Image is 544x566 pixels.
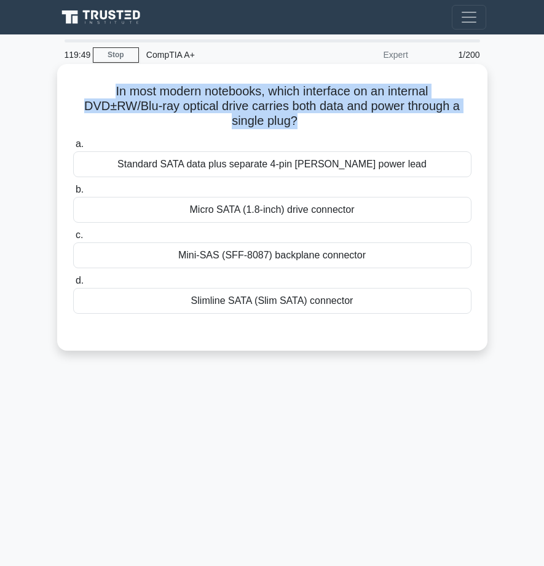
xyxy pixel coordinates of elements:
[76,184,84,194] span: b.
[416,42,487,67] div: 1/200
[93,47,139,63] a: Stop
[72,84,473,129] h5: In most modern notebooks, which interface on an internal DVD±RW/Blu‑ray optical drive carries bot...
[139,42,308,67] div: CompTIA A+
[73,151,471,177] div: Standard SATA data plus separate 4‑pin [PERSON_NAME] power lead
[73,288,471,314] div: Slimline SATA (Slim SATA) connector
[76,229,83,240] span: c.
[452,5,486,30] button: Toggle navigation
[73,197,471,223] div: Micro SATA (1.8‑inch) drive connector
[73,242,471,268] div: Mini‑SAS (SFF‑8087) backplane connector
[57,42,93,67] div: 119:49
[76,138,84,149] span: a.
[76,275,84,285] span: d.
[308,42,416,67] div: Expert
